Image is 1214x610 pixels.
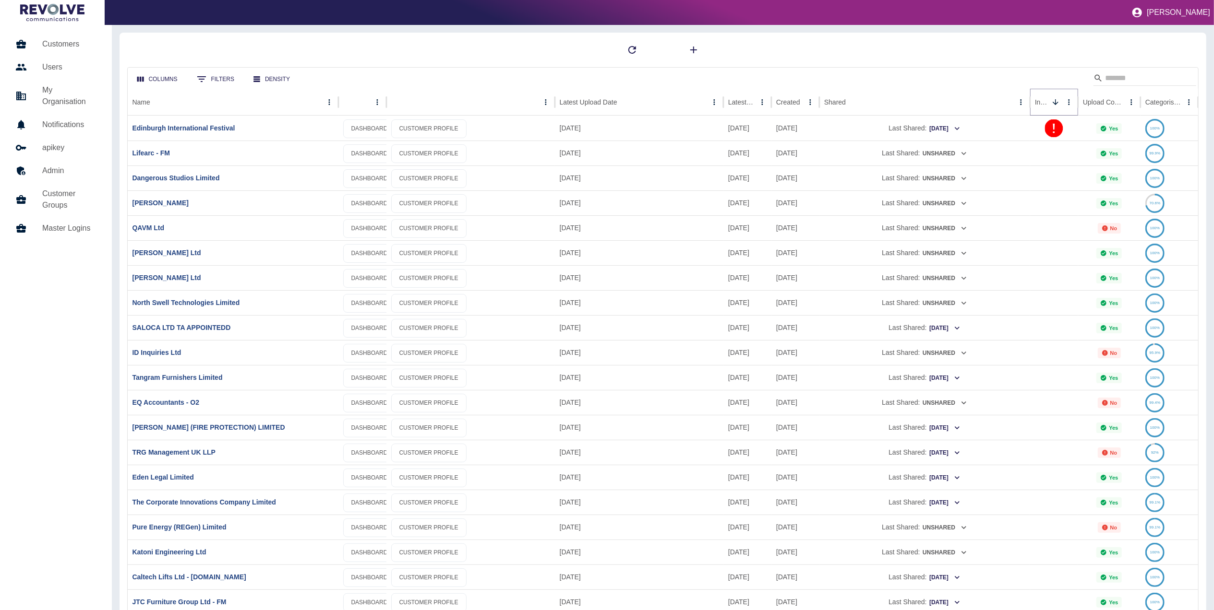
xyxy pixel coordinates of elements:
[1150,600,1160,604] text: 100%
[804,95,817,109] button: Created column menu
[132,174,220,182] a: Dangerous Studios Limited
[824,241,1025,265] div: Last Shared:
[771,540,819,564] div: 18 Dec 2024
[391,244,467,263] a: CUSTOMER PROFILE
[1151,450,1159,455] text: 92%
[824,191,1025,215] div: Last Shared:
[824,340,1025,365] div: Last Shared:
[132,324,231,331] a: SALOCA LTD TA APPOINTEDD
[1150,251,1160,255] text: 100%
[1109,550,1118,555] p: Yes
[1125,95,1138,109] button: Upload Complete column menu
[723,315,771,340] div: 29 Jul 2025
[1150,276,1160,280] text: 100%
[728,98,755,106] div: Latest Usage
[8,33,104,56] a: Customers
[723,490,771,515] div: 31 Jul 2025
[771,240,819,265] div: 05 Jun 2025
[555,141,723,165] div: 21 Aug 2025
[929,595,961,610] button: [DATE]
[560,98,617,106] div: Latest Upload Date
[824,216,1025,240] div: Last Shared:
[132,149,170,157] a: Lifearc - FM
[922,296,968,311] button: Unshared
[343,269,396,288] a: DASHBOARD
[539,95,553,109] button: column menu
[723,465,771,490] div: 12 Aug 2025
[1182,95,1196,109] button: Categorised column menu
[132,124,235,132] a: Edinburgh International Festival
[771,365,819,390] div: 11 Mar 2025
[189,70,242,89] button: Show filters
[1147,8,1210,17] p: [PERSON_NAME]
[824,540,1025,564] div: Last Shared:
[824,291,1025,315] div: Last Shared:
[555,540,723,564] div: 04 Aug 2025
[1098,522,1121,533] div: Not all required reports for this customer were uploaded for the latest usage month.
[1014,95,1028,109] button: Shared column menu
[343,244,396,263] a: DASHBOARD
[1049,95,1062,109] button: Sort
[555,515,723,540] div: 04 Aug 2025
[343,169,396,188] a: DASHBOARD
[555,190,723,215] div: 11 Aug 2025
[922,545,968,560] button: Unshared
[1145,98,1181,106] div: Categorised
[20,4,84,21] img: Logo
[1150,226,1160,230] text: 100%
[132,498,276,506] a: The Corporate Innovations Company Limited
[723,290,771,315] div: 10 Aug 2025
[1150,425,1160,430] text: 100%
[776,98,800,106] div: Created
[929,321,961,336] button: [DATE]
[1083,98,1124,106] div: Upload Complete
[929,121,961,136] button: [DATE]
[391,444,467,462] a: CUSTOMER PROFILE
[1128,3,1214,22] button: [PERSON_NAME]
[1109,599,1118,605] p: Yes
[723,365,771,390] div: 31 Jul 2025
[246,70,298,88] button: Density
[1150,400,1161,405] text: 99.4%
[723,190,771,215] div: 31 Jul 2025
[132,249,201,257] a: [PERSON_NAME] Ltd
[922,171,968,186] button: Unshared
[343,119,396,138] a: DASHBOARD
[1035,98,1048,106] div: Invalid Creds
[555,465,723,490] div: 14 Aug 2025
[771,390,819,415] div: 04 Mar 2025
[824,266,1025,290] div: Last Shared:
[555,365,723,390] div: 11 Aug 2025
[343,543,396,562] a: DASHBOARD
[824,166,1025,190] div: Last Shared:
[555,165,723,190] div: 08 Aug 2025
[723,240,771,265] div: 31 Jul 2025
[391,419,467,437] a: CUSTOMER PROFILE
[929,446,961,460] button: [DATE]
[1109,500,1118,505] p: Yes
[42,119,96,130] h5: Notifications
[1109,176,1118,181] p: Yes
[391,518,467,537] a: CUSTOMER PROFILE
[771,190,819,215] div: 31 Jul 2025
[555,315,723,340] div: 04 Aug 2025
[1150,500,1161,504] text: 99.1%
[42,188,96,211] h5: Customer Groups
[555,564,723,589] div: 06 Aug 2025
[929,470,961,485] button: [DATE]
[343,219,396,238] a: DASHBOARD
[343,194,396,213] a: DASHBOARD
[1110,350,1118,356] p: No
[132,224,165,232] a: QAVM Ltd
[555,240,723,265] div: 08 Aug 2025
[824,390,1025,415] div: Last Shared:
[1109,300,1118,306] p: Yes
[771,490,819,515] div: 18 Dec 2024
[343,319,396,338] a: DASHBOARD
[771,215,819,240] div: 22 Jul 2025
[8,217,104,240] a: Master Logins
[723,340,771,365] div: 31 Jul 2025
[391,219,467,238] a: CUSTOMER PROFILE
[1110,525,1118,530] p: No
[922,246,968,261] button: Unshared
